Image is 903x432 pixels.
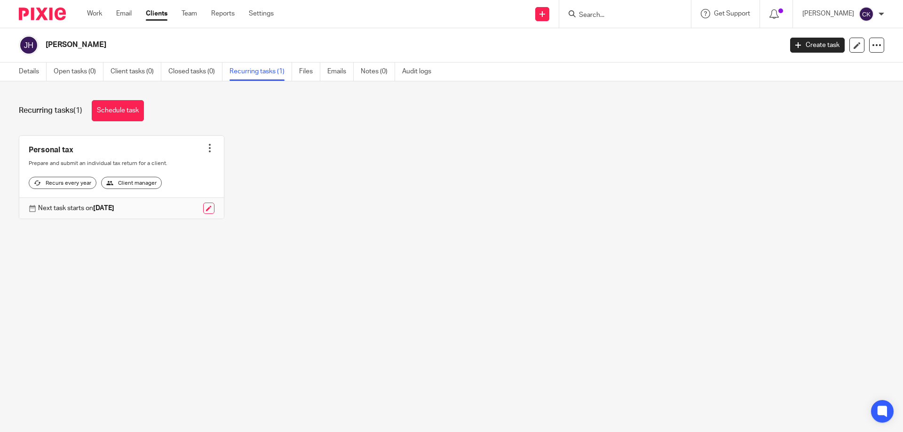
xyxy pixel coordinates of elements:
a: Team [182,9,197,18]
a: Open tasks (0) [54,63,103,81]
img: svg%3E [19,35,39,55]
div: Recurs every year [29,177,96,189]
p: Next task starts on [38,204,114,213]
a: Clients [146,9,167,18]
div: Client manager [101,177,162,189]
a: Settings [249,9,274,18]
a: Create task [790,38,845,53]
a: Notes (0) [361,63,395,81]
a: Details [19,63,47,81]
p: [PERSON_NAME] [802,9,854,18]
img: svg%3E [859,7,874,22]
a: Schedule task [92,100,144,121]
h1: Recurring tasks [19,106,82,116]
a: Recurring tasks (1) [230,63,292,81]
a: Files [299,63,320,81]
span: (1) [73,107,82,114]
a: Email [116,9,132,18]
a: Work [87,9,102,18]
img: Pixie [19,8,66,20]
span: Get Support [714,10,750,17]
a: Emails [327,63,354,81]
strong: [DATE] [93,205,114,212]
a: Audit logs [402,63,438,81]
a: Closed tasks (0) [168,63,222,81]
a: Reports [211,9,235,18]
input: Search [578,11,663,20]
h2: [PERSON_NAME] [46,40,630,50]
a: Client tasks (0) [111,63,161,81]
